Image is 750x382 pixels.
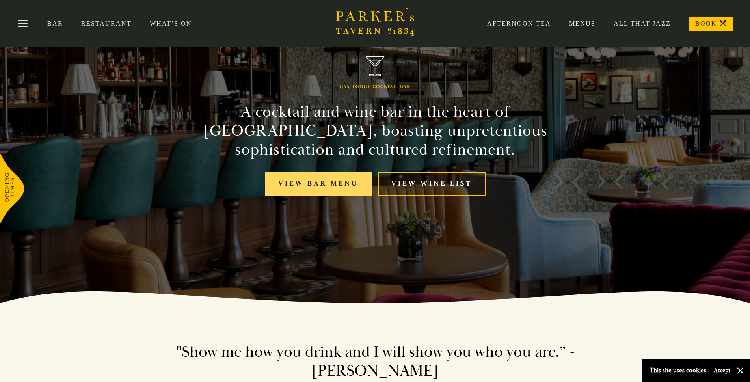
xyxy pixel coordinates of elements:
[366,56,385,76] img: Parker's Tavern Brasserie Cambridge
[650,365,708,376] p: This site uses cookies.
[714,367,730,374] button: Accept
[195,102,555,159] h2: A cocktail and wine bar in the heart of [GEOGRAPHIC_DATA], boasting unpretentious sophistication ...
[378,172,486,196] a: View Wine List
[151,343,600,380] h2: "Show me how you drink and I will show you who you are.” - [PERSON_NAME]
[265,172,372,196] a: View bar menu
[340,84,410,89] h1: Cambridge Cocktail Bar
[736,367,744,375] button: Close and accept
